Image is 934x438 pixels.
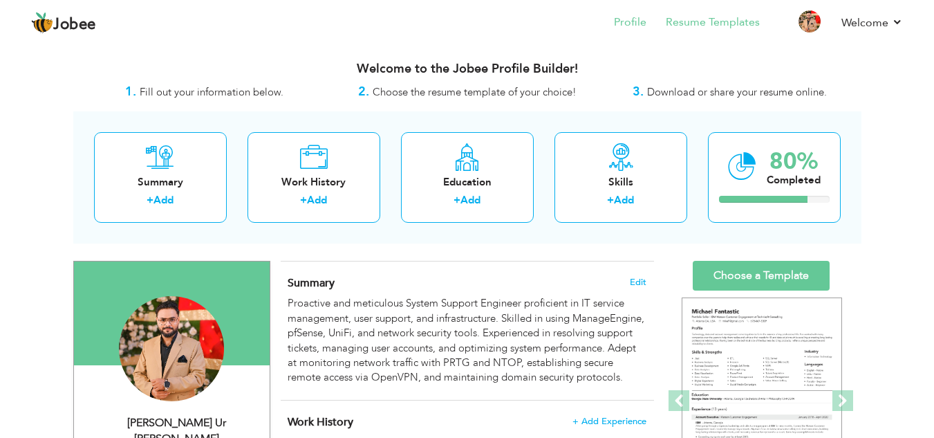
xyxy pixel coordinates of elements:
div: Skills [566,175,676,190]
span: Fill out your information below. [140,85,283,99]
img: jobee.io [31,12,53,34]
a: Add [307,193,327,207]
span: Jobee [53,17,96,33]
a: Add [460,193,480,207]
a: Profile [614,15,646,30]
div: Summary [105,175,216,190]
div: Work History [259,175,369,190]
span: Edit [630,277,646,287]
a: Add [614,193,634,207]
div: 80% [767,150,821,173]
span: Download or share your resume online. [647,85,827,99]
span: Work History [288,414,353,430]
img: Sami Ur Rehman [119,296,224,401]
a: Resume Templates [666,15,760,30]
span: Choose the resume template of your choice! [373,85,577,99]
span: Summary [288,275,335,291]
div: Education [412,175,523,190]
h4: Adding a summary is a quick and easy way to highlight your experience and interests. [288,276,646,290]
img: Profile Img [798,10,821,33]
label: + [454,193,460,208]
label: + [147,193,153,208]
a: Welcome [841,15,903,31]
h4: This helps to show the companies you have worked for. [288,415,646,429]
a: Jobee [31,12,96,34]
a: Choose a Template [693,261,830,291]
div: Proactive and meticulous System Support Engineer proficient in IT service management, user suppor... [288,296,646,385]
strong: 3. [633,83,644,100]
label: + [607,193,614,208]
label: + [300,193,307,208]
a: Add [153,193,174,207]
strong: 2. [358,83,369,100]
strong: 1. [125,83,136,100]
span: + Add Experience [572,417,646,426]
h3: Welcome to the Jobee Profile Builder! [73,62,861,76]
div: Completed [767,173,821,188]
